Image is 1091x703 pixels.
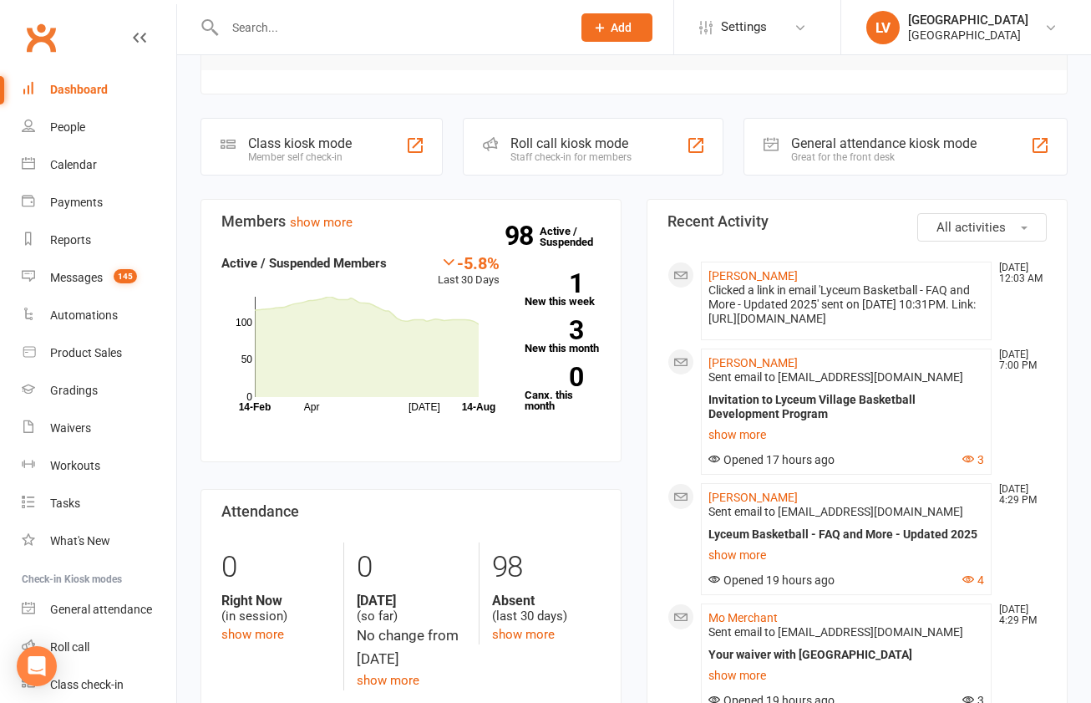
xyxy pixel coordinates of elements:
[50,678,124,691] div: Class check-in
[50,158,97,171] div: Calendar
[525,367,601,411] a: 0Canx. this month
[510,135,632,151] div: Roll call kiosk mode
[248,135,352,151] div: Class kiosk mode
[50,534,110,548] div: What's New
[50,640,89,654] div: Roll call
[50,83,108,96] div: Dashboard
[50,233,91,247] div: Reports
[708,625,963,639] span: Sent email to [EMAIL_ADDRESS][DOMAIN_NAME]
[22,71,176,109] a: Dashboard
[708,573,835,587] span: Opened 19 hours ago
[22,522,176,560] a: What's New
[791,135,977,151] div: General attendance kiosk mode
[22,447,176,485] a: Workouts
[708,423,984,446] a: show more
[525,271,583,296] strong: 1
[708,356,798,369] a: [PERSON_NAME]
[581,13,652,42] button: Add
[492,593,601,624] div: (last 30 days)
[22,109,176,146] a: People
[721,8,767,46] span: Settings
[525,364,583,390] strong: 0
[22,485,176,522] a: Tasks
[708,543,984,567] a: show more
[866,11,900,44] div: LV
[50,421,91,435] div: Waivers
[357,624,465,670] div: No change from [DATE]
[708,527,984,542] div: Lyceum Basketball - FAQ and More - Updated 2025
[50,308,118,322] div: Automations
[611,21,632,34] span: Add
[22,146,176,184] a: Calendar
[936,220,1006,235] span: All activities
[667,213,1047,230] h3: Recent Activity
[50,497,80,510] div: Tasks
[50,196,103,209] div: Payments
[708,283,984,326] div: Clicked a link in email 'Lyceum Basketball - FAQ and More - Updated 2025' sent on [DATE] 10:31PM....
[708,393,984,421] div: Invitation to Lyceum Village Basketball Development Program
[708,370,963,384] span: Sent email to [EMAIL_ADDRESS][DOMAIN_NAME]
[20,17,62,59] a: Clubworx
[791,151,977,163] div: Great for the front desk
[708,611,778,624] a: Mo Merchant
[290,215,353,230] a: show more
[708,491,798,504] a: [PERSON_NAME]
[492,593,601,609] strong: Absent
[22,334,176,372] a: Product Sales
[22,629,176,666] a: Roll call
[114,269,137,283] span: 145
[438,253,500,289] div: Last 30 Days
[17,646,57,686] div: Open Intercom Messenger
[22,410,176,447] a: Waivers
[438,253,500,272] div: -5.8%
[357,673,419,688] a: show more
[50,603,152,616] div: General attendance
[991,349,1046,371] time: [DATE] 7:00 PM
[221,593,331,624] div: (in session)
[50,120,85,134] div: People
[708,648,984,662] div: Your waiver with [GEOGRAPHIC_DATA]
[50,346,122,359] div: Product Sales
[540,213,613,260] a: 98Active / Suspended
[708,269,798,283] a: [PERSON_NAME]
[908,13,1028,28] div: [GEOGRAPHIC_DATA]
[525,273,601,307] a: 1New this week
[221,593,331,609] strong: Right Now
[525,318,583,343] strong: 3
[962,573,984,588] button: 4
[708,453,835,466] span: Opened 17 hours ago
[221,543,331,593] div: 0
[22,184,176,222] a: Payments
[708,664,984,687] a: show more
[510,151,632,163] div: Staff check-in for members
[492,543,601,593] div: 98
[221,256,387,271] strong: Active / Suspended Members
[492,627,555,642] a: show more
[991,484,1046,506] time: [DATE] 4:29 PM
[22,297,176,334] a: Automations
[908,28,1028,43] div: [GEOGRAPHIC_DATA]
[991,262,1046,284] time: [DATE] 12:03 AM
[917,213,1047,242] button: All activities
[505,223,540,248] strong: 98
[50,384,98,397] div: Gradings
[708,505,963,518] span: Sent email to [EMAIL_ADDRESS][DOMAIN_NAME]
[221,627,284,642] a: show more
[248,151,352,163] div: Member self check-in
[962,453,984,467] button: 3
[50,271,103,284] div: Messages
[991,604,1046,626] time: [DATE] 4:29 PM
[357,593,465,624] div: (so far)
[220,16,560,39] input: Search...
[22,222,176,259] a: Reports
[50,459,100,472] div: Workouts
[22,372,176,410] a: Gradings
[525,320,601,354] a: 3New this month
[357,543,465,593] div: 0
[221,213,601,230] h3: Members
[357,593,465,609] strong: [DATE]
[22,591,176,629] a: General attendance kiosk mode
[22,259,176,297] a: Messages 145
[221,503,601,520] h3: Attendance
